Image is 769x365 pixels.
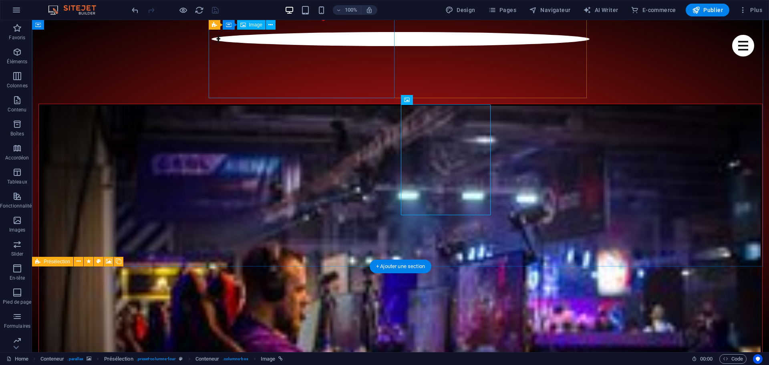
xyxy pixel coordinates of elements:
p: Slider [11,251,24,257]
button: Pages [485,4,519,16]
i: Cet élément contient un arrière-plan. [87,357,91,361]
p: Favoris [9,34,25,41]
p: Éléments [7,58,27,65]
div: + Ajouter une section [370,260,431,273]
span: E-commerce [631,6,676,14]
span: AI Writer [583,6,618,14]
span: Image [249,22,262,27]
p: Contenu [8,107,26,113]
span: Code [723,354,743,364]
button: 100% [333,5,361,15]
button: E-commerce [628,4,679,16]
p: Pied de page [3,299,31,305]
a: Cliquez pour annuler la sélection. Double-cliquez pour ouvrir Pages. [6,354,28,364]
span: . preset-columns-four [137,354,176,364]
nav: breadcrumb [40,354,283,364]
p: Images [9,227,26,233]
p: Accordéon [5,155,29,161]
button: Code [719,354,747,364]
button: Design [442,4,479,16]
p: En-tête [10,275,25,281]
span: Plus [739,6,762,14]
span: 00 00 [700,354,713,364]
span: Publier [692,6,723,14]
span: . parallax [67,354,83,364]
i: Cet élément a un lien. [278,357,283,361]
i: Lors du redimensionnement, ajuster automatiquement le niveau de zoom en fonction de l'appareil sé... [366,6,373,14]
span: Présélection [44,259,70,264]
span: Design [445,6,475,14]
button: Navigateur [526,4,574,16]
span: Cliquez pour sélectionner. Double-cliquez pour modifier. [104,354,133,364]
i: Annuler : Autoriser le débordement sur cet élément. (Ctrl+Z) [131,6,140,15]
button: undo [130,5,140,15]
button: Publier [686,4,729,16]
span: Cliquez pour sélectionner. Double-cliquez pour modifier. [261,354,275,364]
button: Plus [736,4,765,16]
span: Pages [488,6,516,14]
p: Colonnes [7,83,28,89]
h6: Durée de la session [692,354,713,364]
img: Editor Logo [46,5,106,15]
p: Boîtes [10,131,24,137]
button: Usercentrics [753,354,763,364]
span: Cliquez pour sélectionner. Double-cliquez pour modifier. [40,354,64,364]
span: . columns-box [223,354,248,364]
button: reload [194,5,204,15]
div: Design (Ctrl+Alt+Y) [442,4,479,16]
p: Tableaux [7,179,27,185]
i: Actualiser la page [195,6,204,15]
button: AI Writer [580,4,621,16]
span: Cliquez pour sélectionner. Double-cliquez pour modifier. [195,354,219,364]
span: Navigateur [529,6,570,14]
i: Cet élément est une présélection personnalisable. [179,357,183,361]
h6: 100% [345,5,358,15]
span: : [706,356,707,362]
p: Formulaires [4,323,30,329]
